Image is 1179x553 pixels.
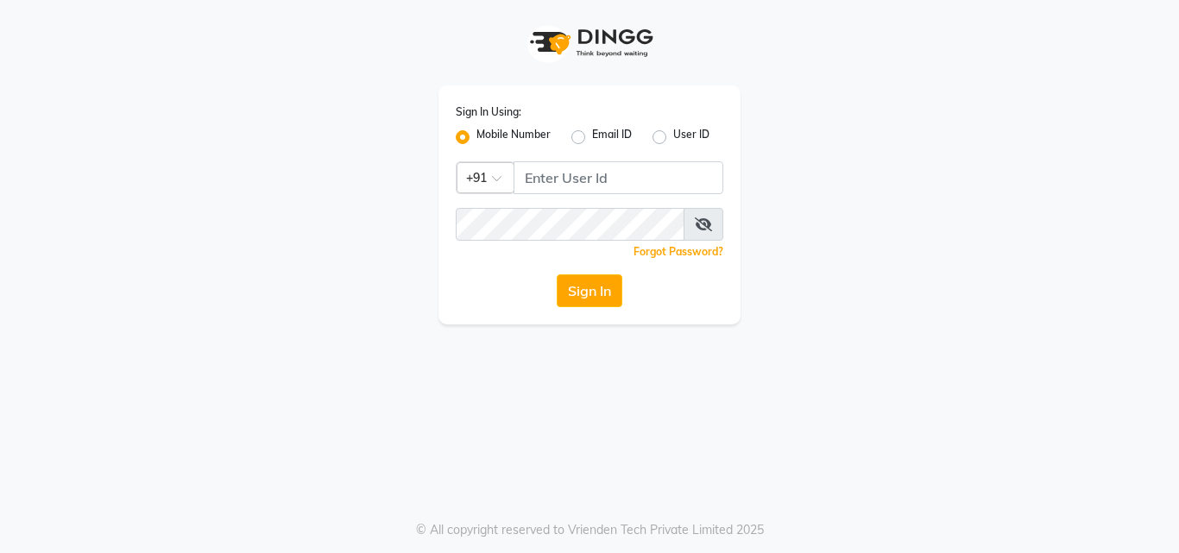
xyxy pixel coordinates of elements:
img: logo1.svg [520,17,659,68]
a: Forgot Password? [634,245,723,258]
label: Mobile Number [476,127,551,148]
label: Sign In Using: [456,104,521,120]
label: Email ID [592,127,632,148]
button: Sign In [557,274,622,307]
label: User ID [673,127,709,148]
input: Username [514,161,723,194]
input: Username [456,208,684,241]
